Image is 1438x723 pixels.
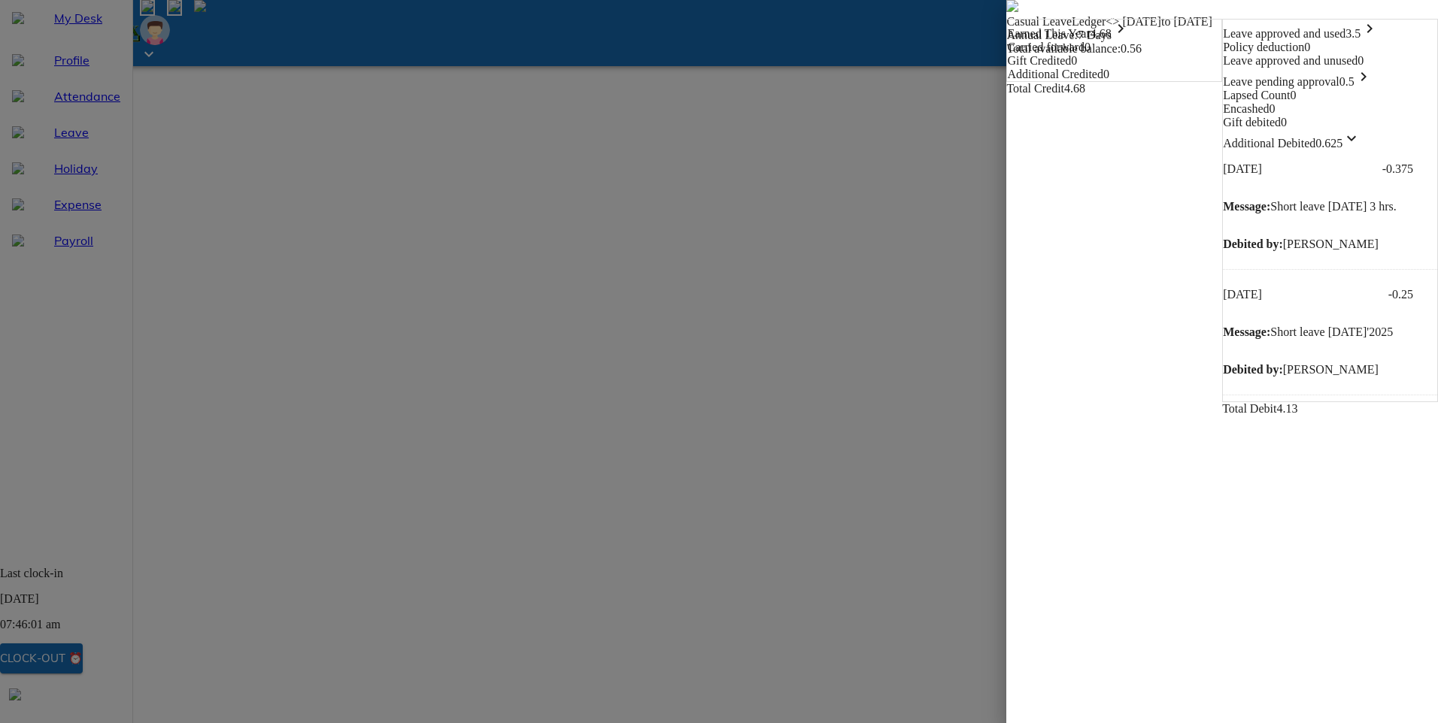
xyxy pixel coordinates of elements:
[1388,288,1413,301] p: -0.25
[1223,237,1283,250] strong: Debited by:
[1304,41,1310,53] span: 0
[1382,162,1413,176] p: -0.375
[1223,162,1366,176] p: [DATE]
[1270,102,1276,115] span: 0
[1091,27,1130,40] span: 4.68
[1223,116,1281,129] span: Gift debited
[1281,116,1287,129] span: 0
[1223,41,1304,53] span: Policy deduction
[1007,27,1090,40] span: Earned This Year
[1223,363,1283,376] strong: Debited by:
[1315,137,1361,150] span: 0.625
[1007,68,1103,80] span: Additional Credited
[1223,102,1269,115] span: Encashed
[1276,402,1297,415] span: 4.13
[1223,325,1437,339] p: Short leave [DATE]'2025
[1223,363,1437,377] p: [PERSON_NAME]
[1071,54,1077,67] span: 0
[1222,402,1276,415] span: Total Debit
[1006,15,1212,28] span: Casual Leave Ledger <> [DATE] to [DATE]
[1223,27,1345,40] span: Leave approved and used
[1355,68,1373,86] i: keyboard_arrow_right
[1361,20,1379,38] i: keyboard_arrow_right
[1223,325,1270,338] strong: Message:
[1223,54,1358,67] span: Leave approved and unused
[1006,82,1064,95] span: Total Credit
[1064,82,1085,95] span: 4.68
[1085,41,1091,53] span: 0
[1345,27,1379,40] span: 3.5
[1339,75,1373,88] span: 0.5
[1112,20,1130,38] i: keyboard_arrow_right
[1223,89,1290,101] span: Lapsed Count
[1223,237,1437,251] p: [PERSON_NAME]
[1342,129,1361,147] i: keyboard_arrow_down
[1291,89,1297,101] span: 0
[1223,200,1437,213] p: Short leave [DATE] 3 hrs.
[1223,75,1339,88] span: Leave pending approval
[1103,68,1109,80] span: 0
[1007,41,1085,53] span: Carried forward
[1223,288,1366,301] p: [DATE]
[1223,137,1315,150] span: Additional Debited
[1007,54,1071,67] span: Gift Credited
[1223,200,1270,213] strong: Message:
[1358,54,1364,67] span: 0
